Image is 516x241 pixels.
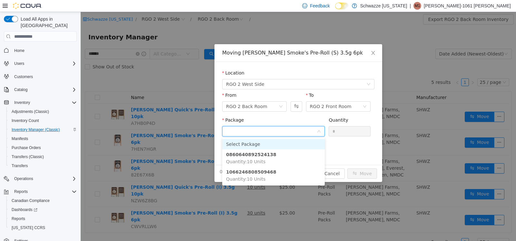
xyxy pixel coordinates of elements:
[413,2,421,10] div: Martin-1061 Barela
[14,87,27,92] span: Catalog
[1,45,79,55] button: Home
[14,189,28,194] span: Reports
[9,117,42,125] a: Inventory Count
[145,90,187,99] div: RGO 2 Back Room
[12,175,36,183] button: Operations
[12,118,39,123] span: Inventory Count
[424,2,511,10] p: [PERSON_NAME]-1061 [PERSON_NAME]
[145,67,184,77] span: RGO 2 West Side
[12,136,28,141] span: Manifests
[12,145,41,150] span: Purchase Orders
[12,73,35,81] a: Customers
[1,187,79,196] button: Reports
[9,162,30,170] a: Transfers
[415,2,420,10] span: M1
[9,144,44,152] a: Purchase Orders
[12,60,77,67] span: Users
[14,176,33,181] span: Operations
[9,224,77,232] span: Washington CCRS
[9,162,77,170] span: Transfers
[290,38,295,44] i: icon: close
[410,2,411,10] p: |
[198,93,202,97] i: icon: down
[12,163,28,168] span: Transfers
[12,60,27,67] button: Users
[142,155,244,172] li: 1066246808509468
[12,127,60,132] span: Inventory Manager (Classic)
[9,108,77,115] span: Adjustments (Classic)
[236,117,240,122] i: icon: down
[9,215,77,223] span: Reports
[139,156,189,163] span: 0 Units will be moved.
[14,48,25,53] span: Home
[142,58,164,64] label: Location
[12,225,45,230] span: [US_STATE] CCRS
[9,197,52,205] a: Canadian Compliance
[6,161,79,170] button: Transfers
[145,115,236,125] input: Package
[1,98,79,107] button: Inventory
[9,108,52,115] a: Adjustments (Classic)
[310,3,330,9] span: Feedback
[9,215,28,223] a: Reports
[6,116,79,125] button: Inventory Count
[9,206,77,214] span: Dashboards
[9,135,77,143] span: Manifests
[145,147,185,152] span: Quantity : 10 Units
[248,105,268,111] label: Quantity
[142,137,244,155] li: 0860640892524138
[12,188,30,196] button: Reports
[225,81,233,86] label: To
[6,205,79,214] a: Dashboards
[13,3,42,9] img: Cova
[14,61,24,66] span: Users
[6,143,79,152] button: Purchase Orders
[12,175,77,183] span: Operations
[14,100,30,105] span: Inventory
[6,152,79,161] button: Transfers (Classic)
[267,156,296,167] button: icon: swapMove
[6,107,79,116] button: Adjustments (Classic)
[248,115,290,124] input: Quantity
[142,105,163,111] label: Package
[9,153,77,161] span: Transfers (Classic)
[12,154,44,159] span: Transfers (Classic)
[9,126,63,134] a: Inventory Manager (Classic)
[282,93,286,97] i: icon: down
[145,165,185,170] span: Quantity : 10 Units
[9,224,48,232] a: [US_STATE] CCRS
[12,198,50,203] span: Canadian Compliance
[145,157,196,163] strong: 1066246808509468
[1,174,79,183] button: Operations
[145,140,196,145] strong: 0860640892524138
[12,46,77,54] span: Home
[1,72,79,81] button: Customers
[14,74,33,79] span: Customers
[360,2,407,10] p: Schwazze [US_STATE]
[12,86,30,94] button: Catalog
[142,81,156,86] label: From
[9,206,40,214] a: Dashboards
[6,214,79,223] button: Reports
[210,89,221,100] button: Swap
[286,70,290,75] i: icon: down
[12,86,77,94] span: Catalog
[12,99,33,106] button: Inventory
[12,47,27,55] a: Home
[9,126,77,134] span: Inventory Manager (Classic)
[12,109,49,114] span: Adjustments (Classic)
[6,125,79,134] button: Inventory Manager (Classic)
[239,156,264,167] button: Cancel
[9,135,31,143] a: Manifests
[9,197,77,205] span: Canadian Compliance
[229,90,271,99] div: RGO 2 Front Room
[9,144,77,152] span: Purchase Orders
[1,59,79,68] button: Users
[18,16,77,29] span: Load All Apps in [GEOGRAPHIC_DATA]
[142,127,244,137] li: Select Package
[6,196,79,205] button: Canadian Compliance
[335,3,349,9] input: Dark Mode
[12,216,25,221] span: Reports
[12,99,77,106] span: Inventory
[142,37,294,45] div: Moving [PERSON_NAME] Smoke's Pre-Roll (S) 3.5g 6pk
